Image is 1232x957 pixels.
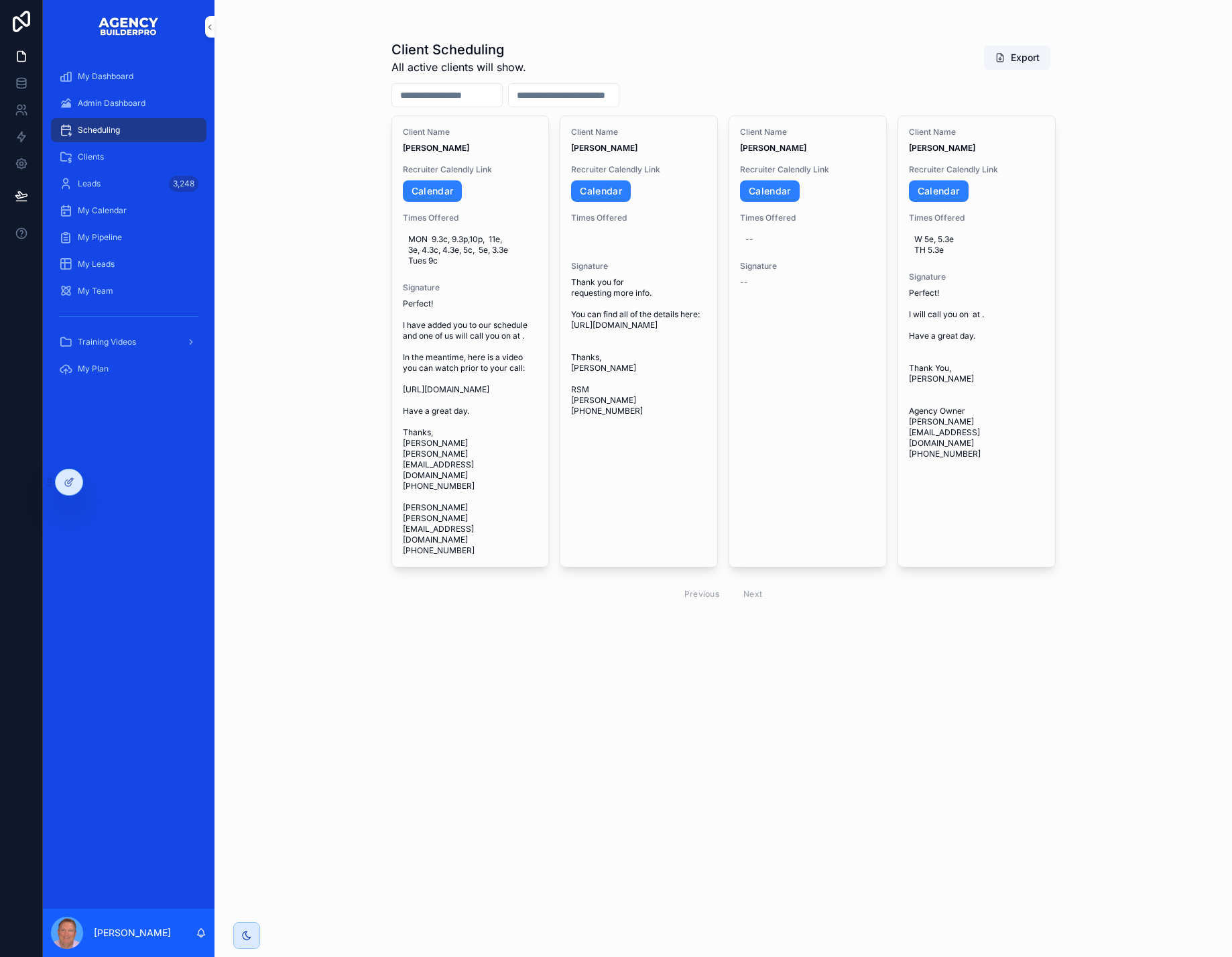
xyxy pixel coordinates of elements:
a: Calendar [909,180,969,202]
span: Signature [403,282,538,293]
span: My Team [78,286,113,296]
a: Training Videos [51,330,206,354]
a: My Team [51,279,206,303]
a: Calendar [740,180,800,202]
div: 3,248 [169,176,198,192]
a: My Plan [51,357,206,381]
span: Signature [740,261,875,272]
span: W 5e, 5.3e TH 5.3e [914,234,1039,256]
span: Client Name [571,127,706,137]
a: Calendar [571,180,631,202]
span: All active clients will show. [391,59,526,75]
div: scrollable content [43,54,214,400]
a: My Leads [51,252,206,276]
span: Scheduling [78,125,120,135]
a: Admin Dashboard [51,91,206,115]
button: Export [984,46,1050,70]
span: Client Name [740,127,875,137]
img: App logo [98,16,160,38]
span: Leads [78,178,101,189]
span: Recruiter Calendly Link [740,164,875,175]
span: Client Name [909,127,1044,137]
a: Calendar [403,180,463,202]
span: Times Offered [403,213,538,223]
strong: [PERSON_NAME] [403,143,469,153]
span: Times Offered [571,213,706,223]
span: Thank you for requesting more info. You can find all of the details here: [URL][DOMAIN_NAME] Than... [571,277,706,416]
span: Perfect! I have added you to our schedule and one of us will call you on at . In the meantime, he... [403,298,538,556]
a: My Dashboard [51,64,206,89]
span: Signature [909,272,1044,282]
a: Client Name[PERSON_NAME]Recruiter Calendly LinkCalendarTimes OfferedW 5e, 5.3e TH 5.3eSignaturePe... [898,115,1056,567]
span: Clients [78,152,104,162]
div: -- [745,234,753,245]
a: Client Name[PERSON_NAME]Recruiter Calendly LinkCalendarTimes OfferedSignatureThank you for reques... [560,115,718,567]
span: Signature [571,261,706,272]
span: Recruiter Calendly Link [403,164,538,175]
span: Perfect! I will call you on at . Have a great day. Thank You, [PERSON_NAME] Agency Owner [PERSON_... [909,288,1044,459]
span: Client Name [403,127,538,137]
a: Scheduling [51,118,206,142]
span: MON 9.3c, 9.3p,10p, 11e, 3e, 4.3c, 4.3e, 5c, 5e, 3.3e Tues 9c [408,234,533,266]
span: Recruiter Calendly Link [909,164,1044,175]
a: My Pipeline [51,225,206,249]
span: My Calendar [78,205,127,216]
p: [PERSON_NAME] [94,926,171,940]
a: Clients [51,145,206,169]
span: Training Videos [78,337,136,347]
a: Client Name[PERSON_NAME]Recruiter Calendly LinkCalendarTimes OfferedMON 9.3c, 9.3p,10p, 11e, 3e, ... [391,115,550,567]
span: Recruiter Calendly Link [571,164,706,175]
span: Times Offered [909,213,1044,223]
span: My Leads [78,259,115,270]
strong: [PERSON_NAME] [740,143,806,153]
a: Client Name[PERSON_NAME]Recruiter Calendly LinkCalendarTimes Offered--Signature-- [729,115,887,567]
strong: [PERSON_NAME] [571,143,637,153]
a: My Calendar [51,199,206,223]
span: Times Offered [740,213,875,223]
span: -- [740,277,748,288]
h1: Client Scheduling [391,40,526,59]
span: My Dashboard [78,71,133,82]
strong: [PERSON_NAME] [909,143,975,153]
span: Admin Dashboard [78,98,145,109]
a: Leads3,248 [51,172,206,196]
span: My Plan [78,363,109,374]
span: My Pipeline [78,232,122,243]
